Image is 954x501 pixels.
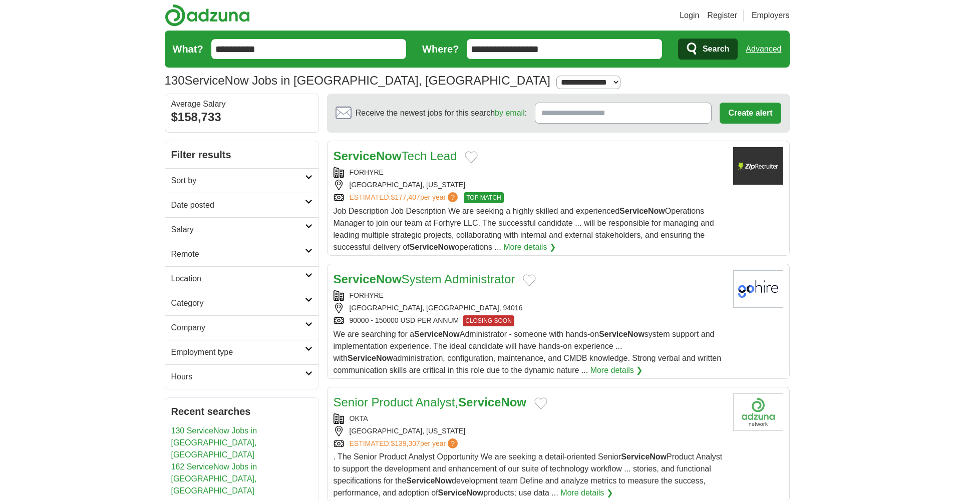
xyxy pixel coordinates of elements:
span: $177,407 [391,193,420,201]
a: Hours [165,364,319,389]
span: Search [703,39,729,59]
button: Add to favorite jobs [523,274,536,286]
a: Date posted [165,193,319,217]
div: OKTA [334,413,725,424]
strong: ServiceNow [334,272,402,286]
button: Search [678,39,738,60]
button: Create alert [720,103,781,124]
a: Remote [165,242,319,266]
span: Job Description Job Description We are seeking a highly skilled and experienced Operations Manage... [334,207,714,251]
a: Employment type [165,340,319,364]
img: Company logo [733,147,783,185]
strong: ServiceNow [406,476,452,485]
label: What? [173,42,203,57]
a: Sort by [165,168,319,193]
h2: Sort by [171,175,305,187]
h2: Date posted [171,199,305,211]
div: [GEOGRAPHIC_DATA], [GEOGRAPHIC_DATA], 94016 [334,303,725,313]
span: $139,307 [391,439,420,447]
h2: Salary [171,224,305,236]
label: Where? [422,42,459,57]
a: Employers [752,10,790,22]
a: More details ❯ [503,241,556,253]
h2: Category [171,297,305,309]
a: Advanced [746,39,781,59]
a: Login [680,10,699,22]
span: 130 [165,72,185,90]
h2: Filter results [165,141,319,168]
strong: ServiceNow [599,330,645,338]
div: [GEOGRAPHIC_DATA], [US_STATE] [334,180,725,190]
a: ESTIMATED:$177,407per year? [350,192,460,203]
strong: ServiceNow [414,330,460,338]
h2: Hours [171,371,305,383]
strong: ServiceNow [438,488,484,497]
div: Average Salary [171,100,312,108]
a: More details ❯ [590,364,643,376]
strong: ServiceNow [410,243,455,251]
a: Category [165,291,319,315]
strong: ServiceNow [621,452,667,461]
a: Senior Product Analyst,ServiceNow [334,395,527,409]
a: Register [707,10,737,22]
span: We are searching for a Administrator - someone with hands-on system support and implementation ex... [334,330,722,374]
h2: Employment type [171,346,305,358]
strong: ServiceNow [334,149,402,163]
h2: Recent searches [171,404,312,419]
a: ServiceNowTech Lead [334,149,457,163]
h2: Company [171,322,305,334]
div: [GEOGRAPHIC_DATA], [US_STATE] [334,426,725,436]
a: Salary [165,217,319,242]
div: FORHYRE [334,167,725,178]
a: ESTIMATED:$139,307per year? [350,438,460,449]
a: Company [165,315,319,340]
a: 130 ServiceNow Jobs in [GEOGRAPHIC_DATA], [GEOGRAPHIC_DATA] [171,426,257,459]
img: Company logo [733,393,783,431]
a: Location [165,266,319,291]
a: by email [495,109,525,117]
h2: Remote [171,248,305,260]
a: More details ❯ [560,487,613,499]
div: 90000 - 150000 USD PER ANNUM [334,315,725,326]
a: 162 ServiceNow Jobs in [GEOGRAPHIC_DATA], [GEOGRAPHIC_DATA] [171,462,257,495]
strong: ServiceNow [348,354,393,362]
span: Receive the newest jobs for this search : [356,107,527,119]
a: ServiceNowSystem Administrator [334,272,515,286]
strong: ServiceNow [619,207,665,215]
span: . The Senior Product Analyst Opportunity We are seeking a detail-oriented Senior Product Analyst ... [334,452,723,497]
button: Add to favorite jobs [465,151,478,163]
div: FORHYRE [334,290,725,301]
img: Company logo [733,270,783,308]
button: Add to favorite jobs [534,397,547,409]
div: $158,733 [171,108,312,126]
h1: ServiceNow Jobs in [GEOGRAPHIC_DATA], [GEOGRAPHIC_DATA] [165,74,550,87]
img: Adzuna logo [165,4,250,27]
h2: Location [171,273,305,285]
span: CLOSING SOON [463,315,514,326]
strong: ServiceNow [458,395,526,409]
span: TOP MATCH [464,192,503,203]
span: ? [448,192,458,202]
span: ? [448,438,458,448]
